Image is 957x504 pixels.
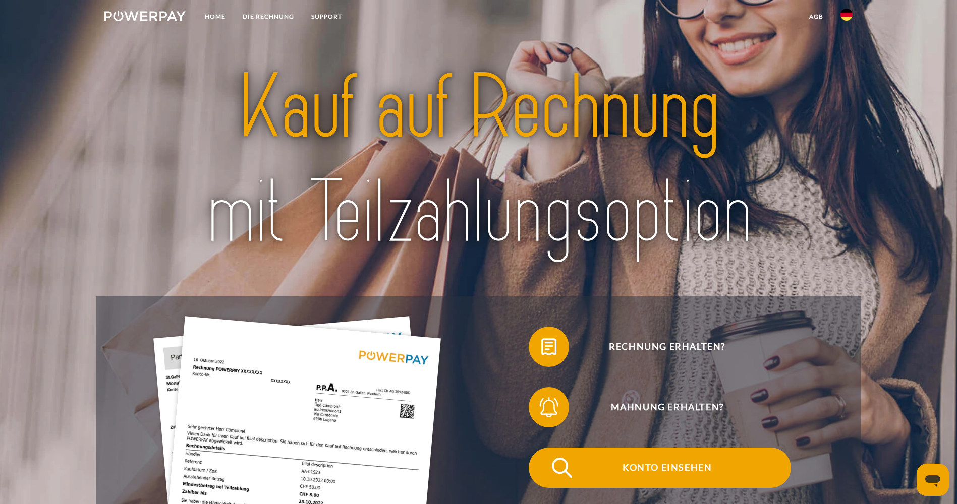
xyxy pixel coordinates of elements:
[529,327,791,367] button: Rechnung erhalten?
[234,8,303,26] a: DIE RECHNUNG
[536,334,561,359] img: qb_bill.svg
[549,455,575,480] img: qb_search.svg
[543,387,791,427] span: Mahnung erhalten?
[529,448,791,488] button: Konto einsehen
[543,448,791,488] span: Konto einsehen
[536,395,561,420] img: qb_bell.svg
[529,387,791,427] button: Mahnung erhalten?
[543,327,791,367] span: Rechnung erhalten?
[840,9,853,21] img: de
[104,11,186,21] img: logo-powerpay-white.svg
[303,8,351,26] a: SUPPORT
[917,464,949,496] iframe: Schaltfläche zum Öffnen des Messaging-Fensters
[801,8,832,26] a: agb
[196,8,234,26] a: Home
[141,50,816,270] img: title-powerpay_de.svg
